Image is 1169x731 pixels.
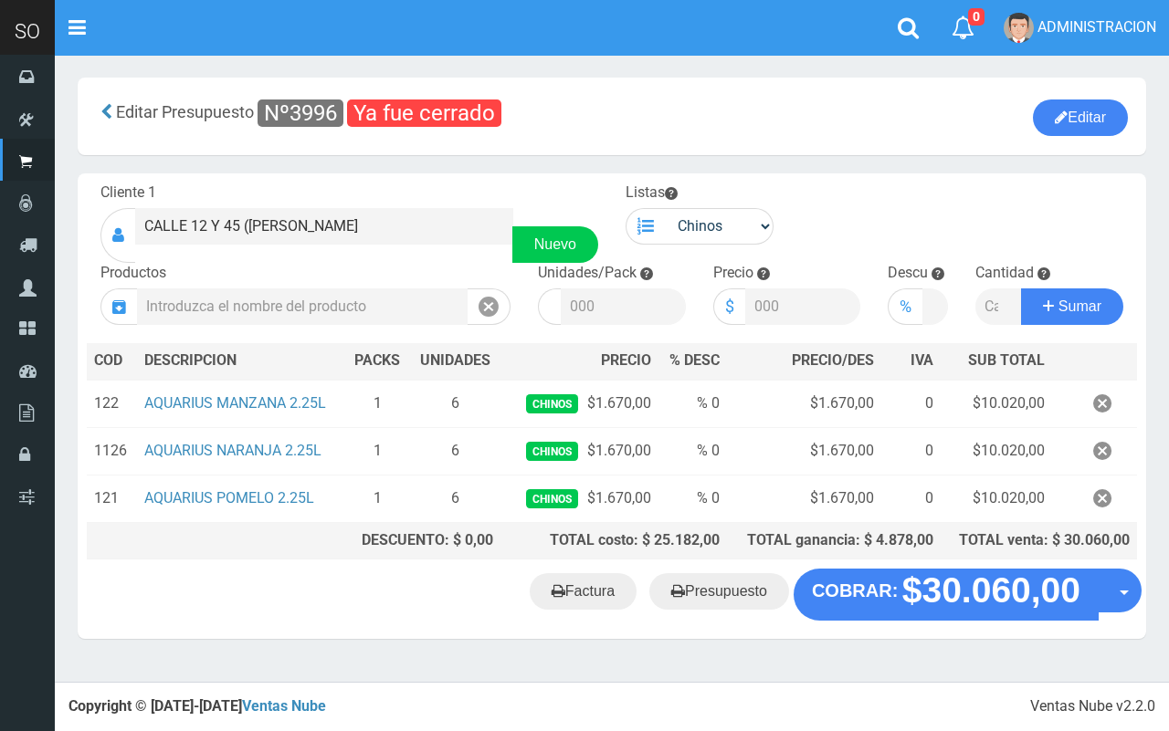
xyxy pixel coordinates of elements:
td: 0 [881,427,941,475]
th: DES [137,343,345,380]
td: 1126 [87,427,137,475]
strong: COBRAR: [812,580,898,600]
label: Productos [100,263,166,284]
span: Chinos [526,394,578,413]
label: Unidades/Pack [538,263,637,284]
td: % 0 [658,380,727,428]
td: 6 [410,475,500,522]
label: Cantidad [975,263,1034,284]
td: % 0 [658,475,727,522]
span: SUB TOTAL [968,350,1045,371]
label: Cliente 1 [100,183,156,204]
td: 122 [87,380,137,428]
input: Consumidor Final [135,208,513,245]
span: ADMINISTRACION [1037,18,1156,36]
span: CRIPCION [171,351,237,369]
td: 0 [881,475,941,522]
span: IVA [911,351,933,369]
td: 0 [881,380,941,428]
a: AQUARIUS NARANJA 2.25L [144,442,321,459]
button: Sumar [1021,288,1123,325]
div: TOTAL ganancia: $ 4.878,00 [734,530,932,551]
span: Ya fue cerrado [347,99,501,127]
td: $1.670,00 [727,380,880,428]
div: $ [713,288,745,325]
td: $10.020,00 [941,427,1052,475]
input: Introduzca el nombre del producto [137,288,468,325]
img: User Image [1004,13,1034,43]
label: Precio [713,263,753,284]
input: 000 [922,288,948,325]
div: TOTAL venta: $ 30.060,00 [948,530,1130,551]
a: AQUARIUS MANZANA 2.25L [144,394,326,412]
td: $1.670,00 [500,427,658,475]
span: Sumar [1058,298,1101,314]
span: 0 [968,8,985,26]
th: PACKS [345,343,409,380]
input: 000 [745,288,861,325]
span: PRECIO [601,350,651,371]
label: Listas [626,183,678,204]
button: Editar [1033,99,1128,136]
span: PRECIO/DES [792,351,874,369]
a: Presupuesto [649,573,789,610]
td: $1.670,00 [500,380,658,428]
td: 1 [345,475,409,522]
strong: $30.060,00 [902,571,1080,611]
span: Nº3996 [258,99,343,127]
span: Chinos [526,489,578,508]
td: % 0 [658,427,727,475]
th: COD [87,343,137,380]
div: Ventas Nube v2.2.0 [1030,696,1155,717]
input: Cantidad [975,288,1022,325]
th: UNIDADES [410,343,500,380]
td: $10.020,00 [941,475,1052,522]
a: Factura [530,573,637,610]
span: Editar Presupuesto [116,102,254,121]
td: 6 [410,380,500,428]
td: $10.020,00 [941,380,1052,428]
div: % [888,288,922,325]
a: Nuevo [512,226,598,263]
label: Descu [888,263,928,284]
td: $1.670,00 [727,427,880,475]
td: 6 [410,427,500,475]
span: Chinos [526,442,578,461]
td: 1 [345,427,409,475]
div: TOTAL costo: $ 25.182,00 [508,530,721,551]
td: $1.670,00 [500,475,658,522]
input: 000 [561,288,686,325]
strong: Copyright © [DATE]-[DATE] [68,697,326,715]
div: DESCUENTO: $ 0,00 [353,530,493,551]
span: % DESC [669,351,720,369]
a: AQUARIUS POMELO 2.25L [144,489,314,506]
td: 121 [87,475,137,522]
td: 1 [345,380,409,428]
td: $1.670,00 [727,475,880,522]
button: COBRAR: $30.060,00 [794,569,1099,620]
a: Ventas Nube [242,697,326,715]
